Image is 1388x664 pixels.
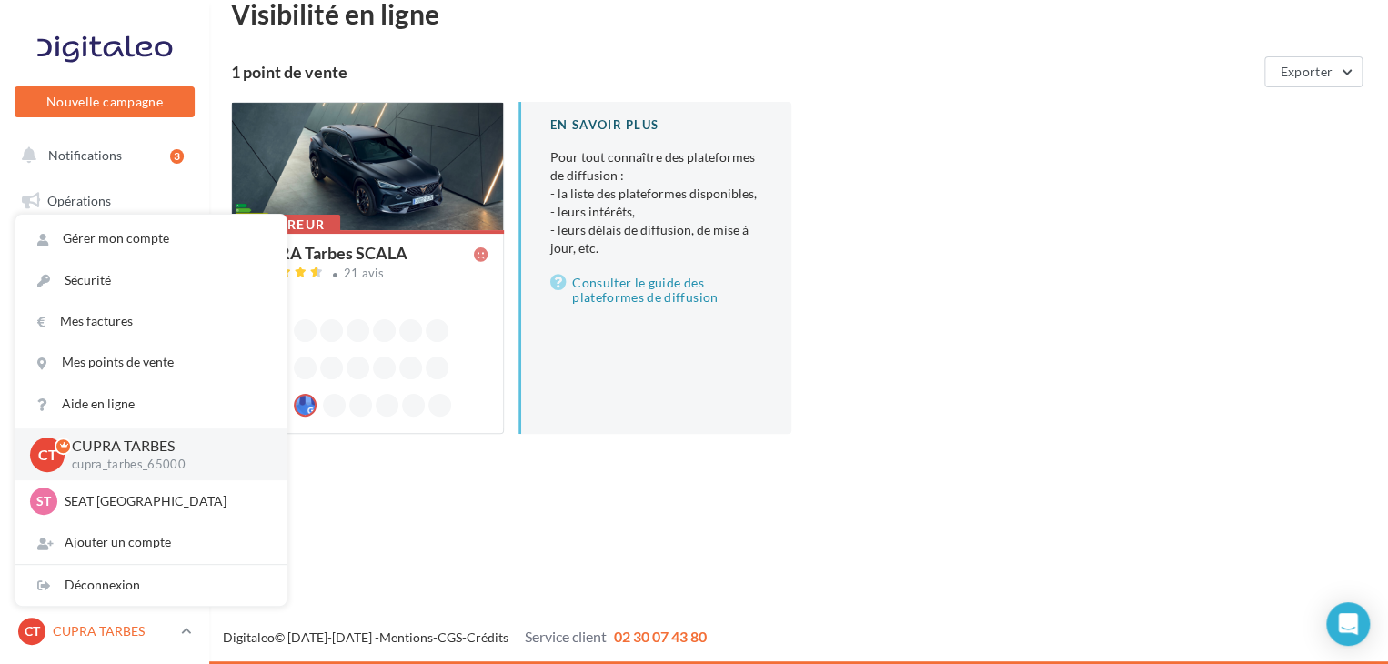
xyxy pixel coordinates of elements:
[15,260,287,301] a: Sécurité
[11,409,198,448] a: Médiathèque
[65,492,265,510] p: SEAT [GEOGRAPHIC_DATA]
[47,193,111,208] span: Opérations
[246,245,407,261] div: CUPRA Tarbes SCALA
[11,136,191,175] button: Notifications 3
[550,116,762,134] div: En savoir plus
[11,455,198,493] a: Calendrier
[38,444,57,465] span: CT
[550,272,762,308] a: Consulter le guide des plateformes de diffusion
[11,319,198,357] a: Campagnes
[15,522,287,563] div: Ajouter un compte
[170,149,184,164] div: 3
[246,264,488,286] a: 21 avis
[550,203,762,221] li: - leurs intérêts,
[36,492,51,510] span: ST
[72,436,257,457] p: CUPRA TARBES
[1326,602,1370,646] div: Open Intercom Messenger
[15,218,287,259] a: Gérer mon compte
[231,64,1257,80] div: 1 point de vente
[614,628,707,645] span: 02 30 07 43 80
[72,457,257,473] p: cupra_tarbes_65000
[344,267,384,279] div: 21 avis
[467,629,508,645] a: Crédits
[15,565,287,606] div: Déconnexion
[11,182,198,220] a: Opérations
[15,301,287,342] a: Mes factures
[550,221,762,257] li: - leurs délais de diffusion, de mise à jour, etc.
[53,622,174,640] p: CUPRA TARBES
[48,147,122,163] span: Notifications
[525,628,607,645] span: Service client
[15,342,287,383] a: Mes points de vente
[11,364,198,402] a: Contacts
[550,148,762,257] p: Pour tout connaître des plateformes de diffusion :
[379,629,433,645] a: Mentions
[223,629,707,645] span: © [DATE]-[DATE] - - -
[11,226,198,266] a: Boîte de réception
[11,560,198,614] a: Campagnes DataOnDemand
[550,185,762,203] li: - la liste des plateformes disponibles,
[15,614,195,649] a: CT CUPRA TARBES
[15,384,287,425] a: Aide en ligne
[1264,56,1363,87] button: Exporter
[11,274,198,312] a: Visibilité en ligne
[11,499,198,553] a: PLV et print personnalisable
[15,86,195,117] button: Nouvelle campagne
[223,629,275,645] a: Digitaleo
[25,622,40,640] span: CT
[1280,64,1333,79] span: Exporter
[438,629,462,645] a: CGS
